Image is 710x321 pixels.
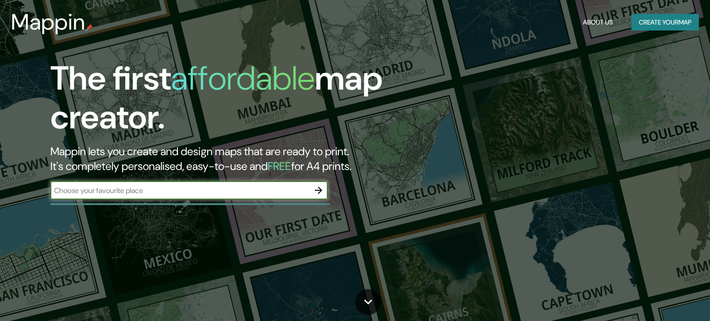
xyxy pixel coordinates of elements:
h3: Mappin [11,9,86,35]
button: Create yourmap [631,14,699,31]
h5: FREE [268,159,291,173]
h1: The first map creator. [50,59,405,144]
img: mappin-pin [86,24,93,31]
input: Choose your favourite place [50,185,309,196]
h2: Mappin lets you create and design maps that are ready to print. It's completely personalised, eas... [50,144,405,174]
h1: affordable [171,57,315,100]
button: About Us [579,14,617,31]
